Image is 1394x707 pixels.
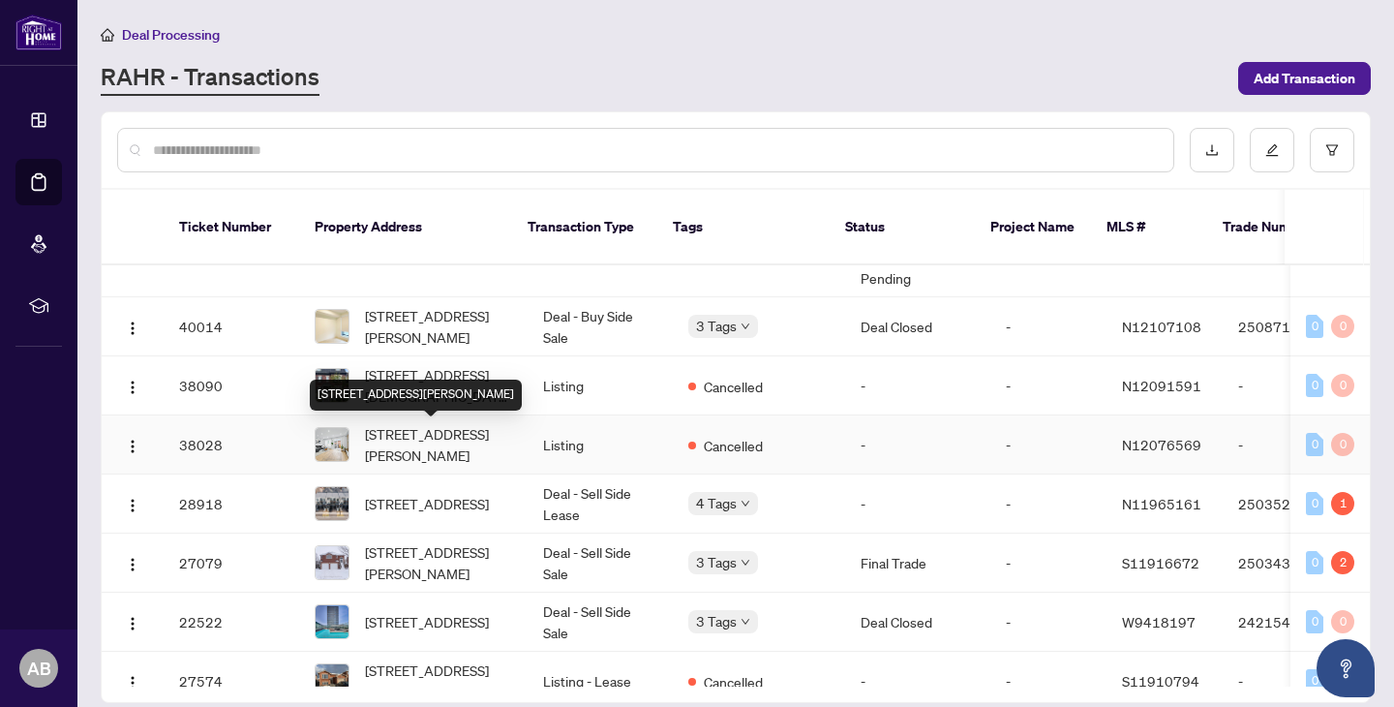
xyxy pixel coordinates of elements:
img: Logo [125,675,140,691]
img: thumbnail-img [316,487,348,520]
td: Deal Closed [845,297,990,356]
td: - [1223,356,1358,415]
span: down [741,499,750,508]
img: Logo [125,380,140,395]
img: thumbnail-img [316,605,348,638]
div: 0 [1331,610,1354,633]
img: thumbnail-img [316,310,348,343]
span: 3 Tags [696,551,737,573]
td: 2508716 [1223,297,1358,356]
img: thumbnail-img [316,546,348,579]
td: 38028 [164,415,299,475]
td: Listing [528,356,673,415]
div: 0 [1331,315,1354,338]
td: - [990,475,1106,534]
span: S11916672 [1122,554,1199,571]
button: filter [1310,128,1354,172]
td: - [1223,415,1358,475]
div: 0 [1306,374,1323,397]
div: 0 [1306,669,1323,692]
td: - [845,356,990,415]
th: Project Name [975,190,1091,265]
span: N12091591 [1122,377,1201,394]
td: 2503437 [1223,534,1358,593]
div: [STREET_ADDRESS][PERSON_NAME] [310,380,522,411]
td: Listing [528,415,673,475]
button: Add Transaction [1238,62,1371,95]
th: Tags [657,190,830,265]
th: Trade Number [1207,190,1343,265]
td: - [990,593,1106,652]
div: 0 [1306,551,1323,574]
button: Logo [117,370,148,401]
td: Deal Closed [845,593,990,652]
td: - [990,415,1106,475]
img: Logo [125,557,140,572]
span: down [741,558,750,568]
span: Add Transaction [1254,63,1355,94]
td: 28918 [164,475,299,534]
td: - [990,534,1106,593]
span: [STREET_ADDRESS][PERSON_NAME] [365,305,512,348]
td: Deal - Sell Side Sale [528,593,673,652]
button: Logo [117,606,148,637]
span: 3 Tags [696,315,737,337]
button: download [1190,128,1234,172]
span: home [101,28,114,42]
span: Cancelled [704,671,763,692]
td: 2503524 [1223,475,1358,534]
button: Logo [117,488,148,519]
span: 4 Tags [696,492,737,514]
td: - [990,297,1106,356]
div: 2 [1331,551,1354,574]
span: Cancelled [704,435,763,456]
span: down [741,617,750,627]
span: [STREET_ADDRESS][PERSON_NAME] [365,660,512,702]
td: Deal - Buy Side Sale [528,297,673,356]
td: Deal - Sell Side Lease [528,475,673,534]
td: Deal - Sell Side Sale [528,534,673,593]
td: - [990,356,1106,415]
div: 0 [1331,374,1354,397]
img: Logo [125,321,140,336]
div: 0 [1306,315,1323,338]
td: 2421544 [1223,593,1358,652]
td: 27079 [164,534,299,593]
span: edit [1265,143,1279,157]
td: 40014 [164,297,299,356]
img: Logo [125,616,140,631]
span: 3 Tags [696,610,737,632]
button: edit [1250,128,1294,172]
button: Logo [117,429,148,460]
button: Open asap [1317,639,1375,697]
th: Transaction Type [512,190,657,265]
td: - [845,475,990,534]
div: 0 [1331,433,1354,456]
a: RAHR - Transactions [101,61,319,96]
span: W9418197 [1122,613,1196,630]
th: MLS # [1091,190,1207,265]
span: Deal Processing [122,26,220,44]
img: logo [15,15,62,50]
span: N12107108 [1122,318,1201,335]
td: Final Trade [845,534,990,593]
td: - [845,415,990,475]
span: download [1205,143,1219,157]
img: thumbnail-img [316,428,348,461]
div: 0 [1306,492,1323,515]
span: N12076569 [1122,436,1201,453]
button: Logo [117,665,148,696]
th: Status [830,190,975,265]
td: 22522 [164,593,299,652]
img: Logo [125,439,140,454]
span: down [741,322,750,331]
div: 0 [1306,433,1323,456]
th: Property Address [299,190,512,265]
span: [STREET_ADDRESS][DEMOGRAPHIC_DATA][PERSON_NAME] [365,364,512,407]
img: Logo [125,498,140,513]
span: Cancelled [704,376,763,397]
img: thumbnail-img [316,369,348,402]
span: [STREET_ADDRESS][PERSON_NAME] [365,423,512,466]
th: Ticket Number [164,190,299,265]
span: AB [27,655,51,682]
